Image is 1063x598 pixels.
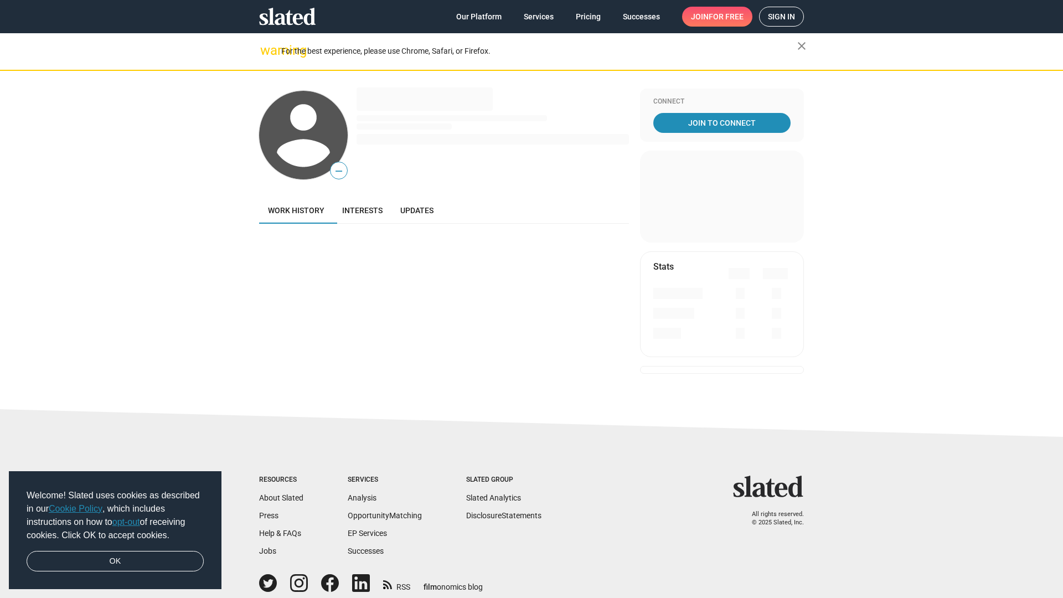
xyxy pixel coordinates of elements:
[27,489,204,542] span: Welcome! Slated uses cookies as described in our , which includes instructions on how to of recei...
[348,547,384,555] a: Successes
[348,529,387,538] a: EP Services
[424,573,483,592] a: filmonomics blog
[424,582,437,591] span: film
[515,7,563,27] a: Services
[653,261,674,272] mat-card-title: Stats
[447,7,510,27] a: Our Platform
[268,206,324,215] span: Work history
[614,7,669,27] a: Successes
[27,551,204,572] a: dismiss cookie message
[259,529,301,538] a: Help & FAQs
[348,493,376,502] a: Analysis
[768,7,795,26] span: Sign in
[342,206,383,215] span: Interests
[391,197,442,224] a: Updates
[259,493,303,502] a: About Slated
[383,575,410,592] a: RSS
[759,7,804,27] a: Sign in
[682,7,752,27] a: Joinfor free
[281,44,797,59] div: For the best experience, please use Chrome, Safari, or Firefox.
[260,44,274,57] mat-icon: warning
[795,39,808,53] mat-icon: close
[653,113,791,133] a: Join To Connect
[656,113,788,133] span: Join To Connect
[259,476,303,484] div: Resources
[740,511,804,527] p: All rights reserved. © 2025 Slated, Inc.
[259,511,278,520] a: Press
[331,164,347,178] span: —
[709,7,744,27] span: for free
[400,206,434,215] span: Updates
[259,547,276,555] a: Jobs
[456,7,502,27] span: Our Platform
[49,504,102,513] a: Cookie Policy
[112,517,140,527] a: opt-out
[623,7,660,27] span: Successes
[333,197,391,224] a: Interests
[259,197,333,224] a: Work history
[567,7,610,27] a: Pricing
[466,476,541,484] div: Slated Group
[524,7,554,27] span: Services
[576,7,601,27] span: Pricing
[466,493,521,502] a: Slated Analytics
[466,511,541,520] a: DisclosureStatements
[348,511,422,520] a: OpportunityMatching
[9,471,221,590] div: cookieconsent
[691,7,744,27] span: Join
[653,97,791,106] div: Connect
[348,476,422,484] div: Services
